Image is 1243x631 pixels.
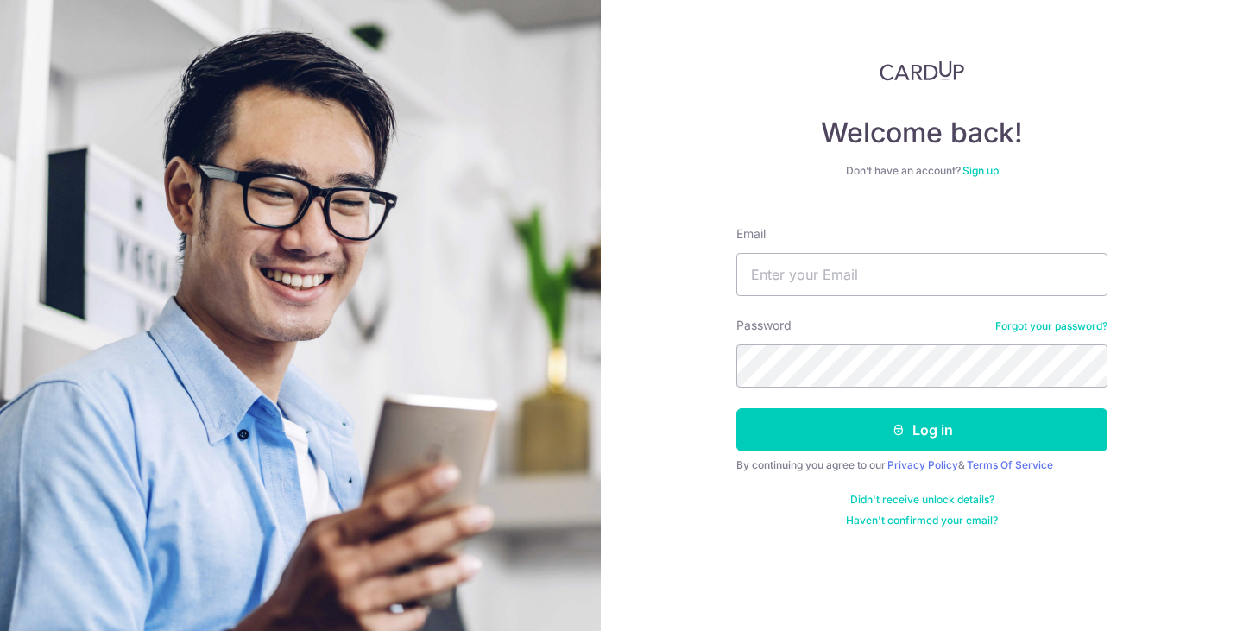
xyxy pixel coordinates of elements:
h4: Welcome back! [736,116,1107,150]
label: Email [736,225,766,243]
label: Password [736,317,792,334]
div: Don’t have an account? [736,164,1107,178]
img: CardUp Logo [880,60,964,81]
a: Forgot your password? [995,319,1107,333]
a: Terms Of Service [967,458,1053,471]
input: Enter your Email [736,253,1107,296]
a: Sign up [962,164,999,177]
button: Log in [736,408,1107,451]
a: Didn't receive unlock details? [850,493,994,507]
a: Haven't confirmed your email? [846,514,998,527]
a: Privacy Policy [887,458,958,471]
div: By continuing you agree to our & [736,458,1107,472]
